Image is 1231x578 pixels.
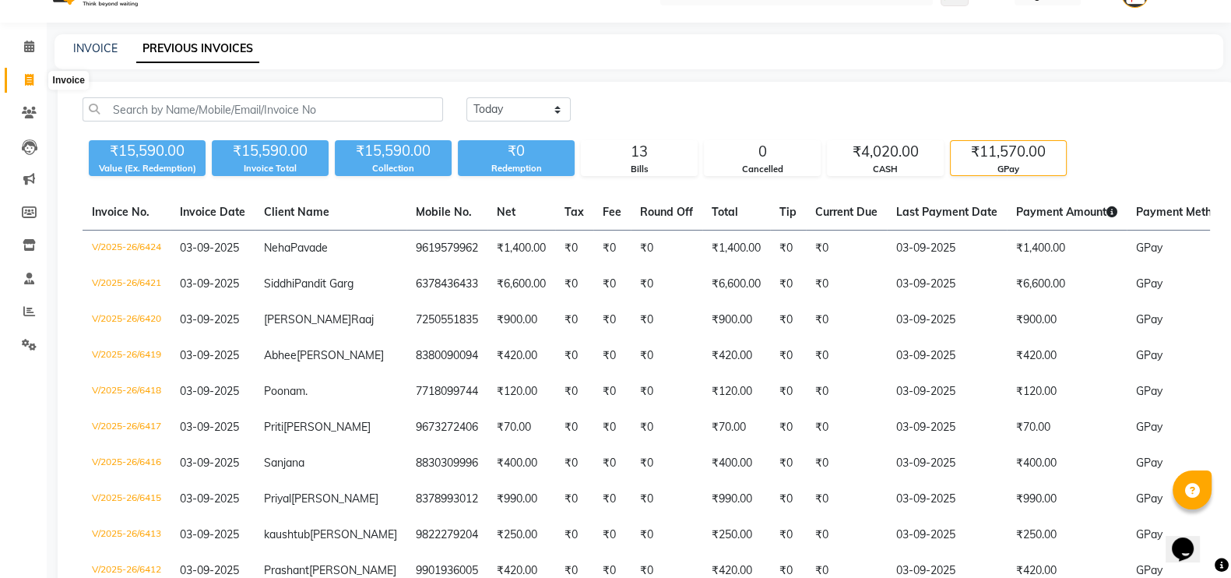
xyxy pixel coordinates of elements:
[1016,205,1117,219] span: Payment Amount
[555,410,593,446] td: ₹0
[180,277,239,291] span: 03-09-2025
[603,205,621,219] span: Fee
[702,481,770,517] td: ₹990.00
[264,277,294,291] span: Siddhi
[555,338,593,374] td: ₹0
[770,410,806,446] td: ₹0
[1007,481,1127,517] td: ₹990.00
[593,338,631,374] td: ₹0
[593,302,631,338] td: ₹0
[779,205,797,219] span: Tip
[887,481,1007,517] td: 03-09-2025
[180,492,239,506] span: 03-09-2025
[712,205,738,219] span: Total
[406,410,487,446] td: 9673272406
[593,266,631,302] td: ₹0
[264,205,329,219] span: Client Name
[770,338,806,374] td: ₹0
[180,241,239,255] span: 03-09-2025
[806,446,887,481] td: ₹0
[487,302,555,338] td: ₹900.00
[1136,420,1162,434] span: GPay
[497,205,515,219] span: Net
[887,302,1007,338] td: 03-09-2025
[305,384,308,398] span: .
[487,231,555,267] td: ₹1,400.00
[702,302,770,338] td: ₹900.00
[806,517,887,553] td: ₹0
[1136,384,1162,398] span: GPay
[1007,410,1127,446] td: ₹70.00
[264,420,283,434] span: Priti
[406,231,487,267] td: 9619579962
[487,481,555,517] td: ₹990.00
[180,420,239,434] span: 03-09-2025
[593,446,631,481] td: ₹0
[264,241,290,255] span: Neha
[83,481,171,517] td: V/2025-26/6415
[951,141,1066,163] div: ₹11,570.00
[406,266,487,302] td: 6378436433
[83,338,171,374] td: V/2025-26/6419
[1136,563,1162,577] span: GPay
[1136,241,1162,255] span: GPay
[828,163,943,176] div: CASH
[297,348,384,362] span: [PERSON_NAME]
[806,266,887,302] td: ₹0
[555,231,593,267] td: ₹0
[487,338,555,374] td: ₹420.00
[806,302,887,338] td: ₹0
[83,302,171,338] td: V/2025-26/6420
[458,162,575,175] div: Redemption
[555,266,593,302] td: ₹0
[180,312,239,326] span: 03-09-2025
[1007,517,1127,553] td: ₹250.00
[887,374,1007,410] td: 03-09-2025
[83,97,443,122] input: Search by Name/Mobile/Email/Invoice No
[264,456,304,470] span: Sanjana
[49,72,89,90] div: Invoice
[887,338,1007,374] td: 03-09-2025
[806,231,887,267] td: ₹0
[291,492,378,506] span: [PERSON_NAME]
[487,517,555,553] td: ₹250.00
[702,338,770,374] td: ₹420.00
[83,231,171,267] td: V/2025-26/6424
[83,410,171,446] td: V/2025-26/6417
[705,163,820,176] div: Cancelled
[89,162,206,175] div: Value (Ex. Redemption)
[1136,277,1162,291] span: GPay
[264,384,305,398] span: Poonam
[951,163,1066,176] div: GPay
[487,374,555,410] td: ₹120.00
[180,456,239,470] span: 03-09-2025
[887,266,1007,302] td: 03-09-2025
[702,374,770,410] td: ₹120.00
[1007,302,1127,338] td: ₹900.00
[631,302,702,338] td: ₹0
[1007,231,1127,267] td: ₹1,400.00
[309,563,396,577] span: [PERSON_NAME]
[631,446,702,481] td: ₹0
[887,446,1007,481] td: 03-09-2025
[264,527,310,541] span: kaushtub
[631,231,702,267] td: ₹0
[335,162,452,175] div: Collection
[770,231,806,267] td: ₹0
[212,140,329,162] div: ₹15,590.00
[806,338,887,374] td: ₹0
[73,41,118,55] a: INVOICE
[264,348,297,362] span: Abhee
[887,517,1007,553] td: 03-09-2025
[180,205,245,219] span: Invoice Date
[555,302,593,338] td: ₹0
[1136,456,1162,470] span: GPay
[487,446,555,481] td: ₹400.00
[705,141,820,163] div: 0
[702,446,770,481] td: ₹400.00
[806,481,887,517] td: ₹0
[631,266,702,302] td: ₹0
[83,374,171,410] td: V/2025-26/6418
[631,410,702,446] td: ₹0
[1136,312,1162,326] span: GPay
